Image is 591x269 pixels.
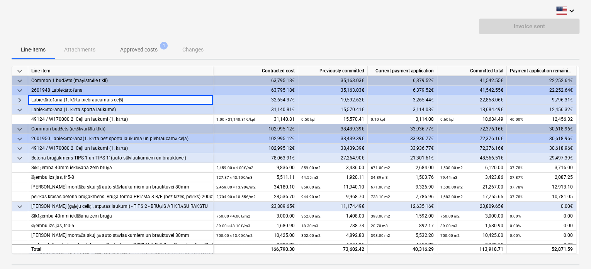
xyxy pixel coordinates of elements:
[510,175,523,180] small: 37.87%
[298,86,368,95] div: 35,163.03€
[437,105,507,115] div: 18,684.49€
[440,231,503,240] div: 10,425.00
[440,195,463,199] small: 1,683.00 m2
[507,105,576,115] div: 12,456.32€
[216,243,253,247] small: 825.00 × 10.55€ / m2
[216,166,253,170] small: 2,459.00 × 4.00€ / m2
[507,124,576,134] div: 30,618.96€
[440,243,460,247] small: 825.00 m2
[31,86,210,95] div: 2601948 Labiekārtošana
[507,144,576,153] div: 30,618.96€
[15,86,24,95] span: keyboard_arrow_down
[371,117,385,122] small: 0.10 kpl
[368,134,437,144] div: 33,936.77€
[368,86,437,95] div: 6,379.52€
[371,175,388,180] small: 34.89 m3
[31,202,210,211] div: [PERSON_NAME] (gājēju celiņi, atpūtas laukumi) - TIPS 2 - BRUĢIS AR KRĀSU RAKSTU
[507,153,576,163] div: 29,497.39€
[213,153,298,163] div: 78,063.91€
[301,166,321,170] small: 859.00 m2
[15,144,24,153] span: keyboard_arrow_down
[510,233,521,238] small: 0.00%
[371,182,434,192] div: 9,326.90
[301,224,318,228] small: 18.30 m3
[298,76,368,86] div: 35,163.03€
[301,185,321,189] small: 859.00 m2
[510,245,573,255] div: 52,871.59
[31,211,210,221] div: Sīkšķemba 40mm ieklāšana zem bruģa
[213,144,298,153] div: 102,995.12€
[21,46,46,54] p: Line-items
[301,240,364,250] div: 4,084.96
[371,192,434,202] div: 7,786.96
[437,134,507,144] div: 72,376.16€
[216,214,250,218] small: 750.00 × 4.00€ / m2
[510,182,573,192] div: 12,913.10
[28,66,213,76] div: Line-item
[301,243,321,247] small: 387.20 m2
[301,245,364,255] div: 73,602.42
[216,245,295,255] div: 166,790.30
[15,105,24,115] span: keyboard_arrow_down
[15,134,24,144] span: keyboard_arrow_down
[216,115,295,124] div: 31,140.81
[213,105,298,115] div: 31,140.81€
[216,175,253,180] small: 127.87 × 43.10€ / m3
[301,221,364,231] div: 788.73
[437,76,507,86] div: 41,542.55€
[298,95,368,105] div: 19,592.62€
[440,185,463,189] small: 1,530.00 m2
[298,124,368,134] div: 38,439.39€
[371,211,434,221] div: 1,592.00
[440,214,460,218] small: 750.00 m2
[440,163,503,173] div: 6,120.00
[510,173,573,182] div: 2,087.25
[28,244,213,254] div: Total
[440,166,463,170] small: 1,530.00 m2
[298,144,368,153] div: 38,439.39€
[31,105,210,115] div: Labiekārtošana (1. kārta sporta laukums)
[216,182,295,192] div: 34,180.10
[371,245,434,255] div: 40,316.29
[371,243,390,247] small: 437.80 m2
[298,66,368,76] div: Previously committed
[216,173,295,182] div: 5,511.11
[298,105,368,115] div: 15,570.41€
[440,224,457,228] small: 39.00 m3
[507,66,576,76] div: Payment application remaining
[440,182,503,192] div: 21,267.00
[216,240,295,250] div: 8,703.75
[440,173,503,182] div: 3,423.86
[510,166,523,170] small: 37.78%
[371,214,390,218] small: 398.00 m2
[371,195,390,199] small: 738.10 m2
[368,202,437,211] div: 12,635.16€
[301,214,321,218] small: 352.00 m2
[510,163,573,173] div: 3,716.00
[437,66,507,76] div: Committed total
[510,195,523,199] small: 37.78%
[301,211,364,221] div: 1,408.00
[510,192,573,202] div: 10,781.05
[160,42,168,50] span: 1
[298,134,368,144] div: 38,439.39€
[440,175,457,180] small: 79.44 m3
[301,192,364,202] div: 9,968.70
[510,224,521,228] small: 0.00%
[371,115,434,124] div: 3,114.08
[15,125,24,134] span: keyboard_arrow_down
[31,76,210,86] div: Common 1 budžets (maģistrālie tīkli)
[437,124,507,134] div: 72,376.16€
[440,211,503,221] div: 3,000.00
[216,224,250,228] small: 39.00 × 43.10€ / m3
[437,95,507,105] div: 22,858.06€
[31,182,210,192] div: [PERSON_NAME] montāža skujiņā auto stāvlaukumiem un brauktuvei 80mm
[216,211,295,221] div: 3,000.00
[510,240,573,250] div: 0.00
[440,233,460,238] small: 750.00 m2
[440,117,454,122] small: 0.60 kpl
[371,221,434,231] div: 892.17
[437,86,507,95] div: 41,542.55€
[216,163,295,173] div: 9,836.00
[507,134,576,144] div: 30,618.96€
